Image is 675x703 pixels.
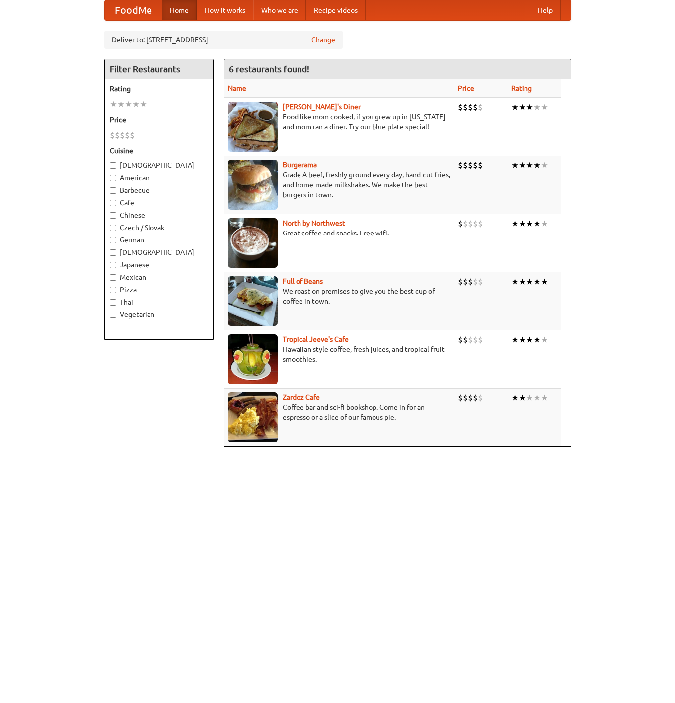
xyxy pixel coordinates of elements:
[110,99,117,110] li: ★
[110,260,208,270] label: Japanese
[110,223,208,233] label: Czech / Slovak
[478,334,483,345] li: $
[125,130,130,141] li: $
[519,392,526,403] li: ★
[541,334,548,345] li: ★
[473,392,478,403] li: $
[105,59,213,79] h4: Filter Restaurants
[197,0,253,20] a: How it works
[110,212,116,219] input: Chinese
[228,112,450,132] p: Food like mom cooked, if you grew up in [US_STATE] and mom ran a diner. Try our blue plate special!
[110,84,208,94] h5: Rating
[473,102,478,113] li: $
[117,99,125,110] li: ★
[519,102,526,113] li: ★
[228,344,450,364] p: Hawaiian style coffee, fresh juices, and tropical fruit smoothies.
[478,218,483,229] li: $
[533,392,541,403] li: ★
[533,276,541,287] li: ★
[511,84,532,92] a: Rating
[526,334,533,345] li: ★
[511,102,519,113] li: ★
[110,115,208,125] h5: Price
[458,218,463,229] li: $
[105,0,162,20] a: FoodMe
[162,0,197,20] a: Home
[110,225,116,231] input: Czech / Slovak
[519,160,526,171] li: ★
[478,160,483,171] li: $
[110,287,116,293] input: Pizza
[110,312,116,318] input: Vegetarian
[110,235,208,245] label: German
[478,392,483,403] li: $
[132,99,140,110] li: ★
[526,160,533,171] li: ★
[283,103,361,111] a: [PERSON_NAME]'s Diner
[110,175,116,181] input: American
[120,130,125,141] li: $
[110,274,116,281] input: Mexican
[110,162,116,169] input: [DEMOGRAPHIC_DATA]
[463,276,468,287] li: $
[463,102,468,113] li: $
[283,277,323,285] b: Full of Beans
[110,237,116,243] input: German
[468,334,473,345] li: $
[458,334,463,345] li: $
[306,0,366,20] a: Recipe videos
[283,393,320,401] b: Zardoz Cafe
[311,35,335,45] a: Change
[228,286,450,306] p: We roast on premises to give you the best cup of coffee in town.
[110,198,208,208] label: Cafe
[511,392,519,403] li: ★
[463,218,468,229] li: $
[110,247,208,257] label: [DEMOGRAPHIC_DATA]
[526,392,533,403] li: ★
[468,160,473,171] li: $
[458,102,463,113] li: $
[229,64,309,74] ng-pluralize: 6 restaurants found!
[110,173,208,183] label: American
[228,402,450,422] p: Coffee bar and sci-fi bookshop. Come in for an espresso or a slice of our famous pie.
[526,102,533,113] li: ★
[468,276,473,287] li: $
[283,219,345,227] a: North by Northwest
[468,392,473,403] li: $
[283,161,317,169] a: Burgerama
[458,276,463,287] li: $
[519,218,526,229] li: ★
[541,218,548,229] li: ★
[533,218,541,229] li: ★
[473,160,478,171] li: $
[228,102,278,152] img: sallys.jpg
[110,249,116,256] input: [DEMOGRAPHIC_DATA]
[511,334,519,345] li: ★
[533,102,541,113] li: ★
[511,276,519,287] li: ★
[253,0,306,20] a: Who we are
[110,262,116,268] input: Japanese
[541,160,548,171] li: ★
[228,170,450,200] p: Grade A beef, freshly ground every day, hand-cut fries, and home-made milkshakes. We make the bes...
[110,185,208,195] label: Barbecue
[463,334,468,345] li: $
[104,31,343,49] div: Deliver to: [STREET_ADDRESS]
[533,334,541,345] li: ★
[530,0,561,20] a: Help
[533,160,541,171] li: ★
[458,160,463,171] li: $
[110,310,208,319] label: Vegetarian
[110,187,116,194] input: Barbecue
[463,392,468,403] li: $
[473,218,478,229] li: $
[458,392,463,403] li: $
[228,228,450,238] p: Great coffee and snacks. Free wifi.
[473,334,478,345] li: $
[283,335,349,343] a: Tropical Jeeve's Cafe
[463,160,468,171] li: $
[228,334,278,384] img: jeeves.jpg
[511,160,519,171] li: ★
